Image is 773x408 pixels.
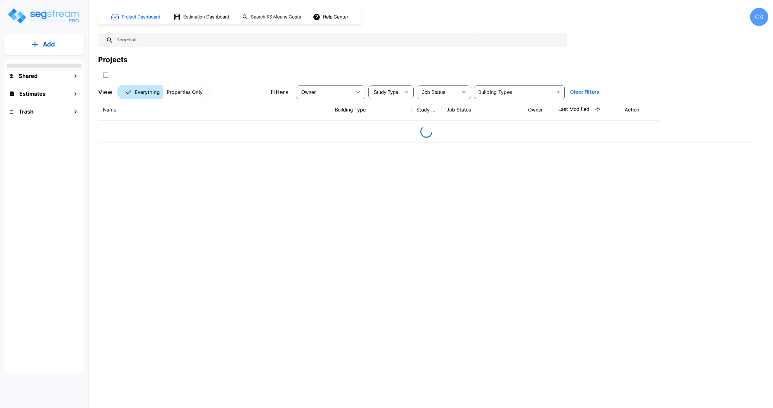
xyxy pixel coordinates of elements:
div: CS [750,8,768,26]
button: Search RS Means Costs [240,11,304,23]
input: Search All [113,33,564,47]
button: Open [554,88,563,96]
p: Properties Only [167,88,203,96]
button: Everything [117,85,163,99]
p: Filters [271,88,289,97]
button: Estimation Dashboard [171,11,233,23]
th: Owner [523,99,553,121]
button: Add [4,36,84,53]
span: Job Status [422,90,445,95]
h1: Trash [19,108,34,116]
button: Project Dashboard [109,10,164,24]
input: Building Types [476,88,553,96]
th: Building Type [330,99,412,121]
div: Platform [117,85,210,99]
p: View [98,88,113,97]
div: Select [418,84,458,101]
div: Select [370,84,400,101]
h1: Estimates [19,90,46,98]
p: Everything [135,88,160,96]
div: Select [297,84,352,101]
h1: Estimation Dashboard [183,14,229,21]
h1: Search RS Means Costs [251,14,301,21]
span: Study Type [374,90,398,95]
th: Job Status [442,99,523,121]
span: Owner [301,90,316,95]
p: Add [43,40,55,49]
th: Last Modified [553,99,620,121]
button: SelectAll [100,69,112,81]
button: Help Center [312,11,351,23]
button: Clear Filters [568,86,601,98]
th: Action [620,99,659,121]
th: Name [98,99,330,121]
div: Projects [98,54,127,65]
th: Study Type [412,99,442,121]
img: Logo [7,7,81,24]
button: Properties Only [163,85,210,99]
h1: Shared [19,72,37,80]
h1: Project Dashboard [122,14,160,21]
